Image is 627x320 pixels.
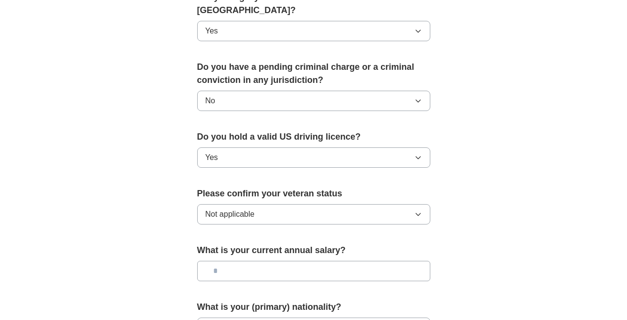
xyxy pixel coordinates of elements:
label: Do you hold a valid US driving licence? [197,130,430,144]
span: Not applicable [205,208,254,220]
label: Please confirm your veteran status [197,187,430,200]
span: Yes [205,152,218,163]
button: Yes [197,21,430,41]
button: No [197,91,430,111]
button: Not applicable [197,204,430,224]
button: Yes [197,147,430,168]
label: Do you have a pending criminal charge or a criminal conviction in any jurisdiction? [197,61,430,87]
label: What is your current annual salary? [197,244,430,257]
label: What is your (primary) nationality? [197,301,430,314]
span: Yes [205,25,218,37]
span: No [205,95,215,107]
